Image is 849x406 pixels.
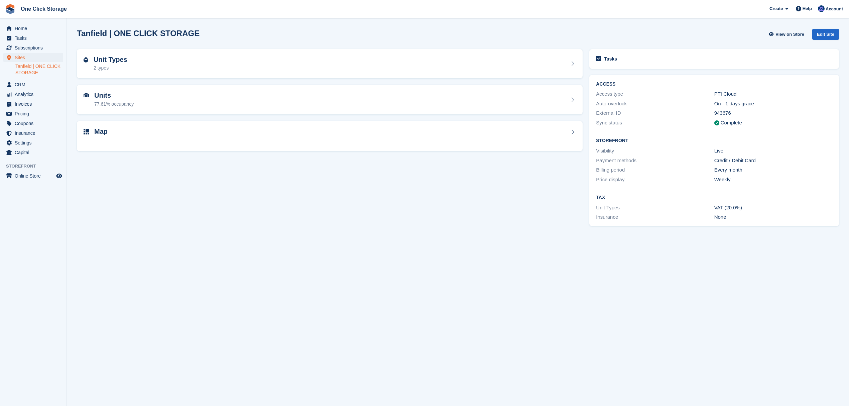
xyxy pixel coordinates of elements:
[15,80,55,89] span: CRM
[714,157,832,165] div: Credit / Debit Card
[826,6,843,12] span: Account
[15,63,63,76] a: Tanfield | ONE CLICK STORAGE
[721,119,742,127] div: Complete
[812,29,839,40] div: Edit Site
[15,33,55,43] span: Tasks
[604,56,617,62] h2: Tasks
[596,90,714,98] div: Access type
[714,204,832,212] div: VAT (20.0%)
[596,176,714,184] div: Price display
[803,5,812,12] span: Help
[3,119,63,128] a: menu
[3,33,63,43] a: menu
[596,195,832,200] h2: Tax
[3,128,63,138] a: menu
[775,31,804,38] span: View on Store
[3,138,63,147] a: menu
[6,163,67,170] span: Storefront
[714,109,832,117] div: 943676
[15,128,55,138] span: Insurance
[768,29,807,40] a: View on Store
[94,101,134,108] div: 77.61% occupancy
[77,121,583,151] a: Map
[15,171,55,181] span: Online Store
[5,4,15,14] img: stora-icon-8386f47178a22dfd0bd8f6a31ec36ba5ce8667c1dd55bd0f319d3a0aa187defe.svg
[15,119,55,128] span: Coupons
[596,157,714,165] div: Payment methods
[714,213,832,221] div: None
[15,90,55,99] span: Analytics
[596,213,714,221] div: Insurance
[596,82,832,87] h2: ACCESS
[714,90,832,98] div: PTI Cloud
[3,109,63,118] a: menu
[84,57,88,63] img: unit-type-icn-2b2737a686de81e16bb02015468b77c625bbabd49415b5ef34ead5e3b44a266d.svg
[15,138,55,147] span: Settings
[77,85,583,114] a: Units 77.61% occupancy
[3,24,63,33] a: menu
[812,29,839,42] a: Edit Site
[3,43,63,53] a: menu
[84,93,89,98] img: unit-icn-7be61d7bf1b0ce9d3e12c5938cc71ed9869f7b940bace4675aadf7bd6d80202e.svg
[18,3,70,14] a: One Click Storage
[77,49,583,79] a: Unit Types 2 types
[596,147,714,155] div: Visibility
[55,172,63,180] a: Preview store
[714,176,832,184] div: Weekly
[3,148,63,157] a: menu
[769,5,783,12] span: Create
[596,204,714,212] div: Unit Types
[596,166,714,174] div: Billing period
[596,119,714,127] div: Sync status
[94,65,127,72] div: 2 types
[15,24,55,33] span: Home
[596,100,714,108] div: Auto-overlock
[77,29,200,38] h2: Tanfield | ONE CLICK STORAGE
[3,53,63,62] a: menu
[94,92,134,99] h2: Units
[15,99,55,109] span: Invoices
[714,100,832,108] div: On - 1 days grace
[94,56,127,64] h2: Unit Types
[15,43,55,53] span: Subscriptions
[714,166,832,174] div: Every month
[15,109,55,118] span: Pricing
[818,5,825,12] img: Thomas
[84,129,89,134] img: map-icn-33ee37083ee616e46c38cad1a60f524a97daa1e2b2c8c0bc3eb3415660979fc1.svg
[714,147,832,155] div: Live
[3,80,63,89] a: menu
[3,99,63,109] a: menu
[15,148,55,157] span: Capital
[3,90,63,99] a: menu
[94,128,108,135] h2: Map
[15,53,55,62] span: Sites
[596,138,832,143] h2: Storefront
[596,109,714,117] div: External ID
[3,171,63,181] a: menu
